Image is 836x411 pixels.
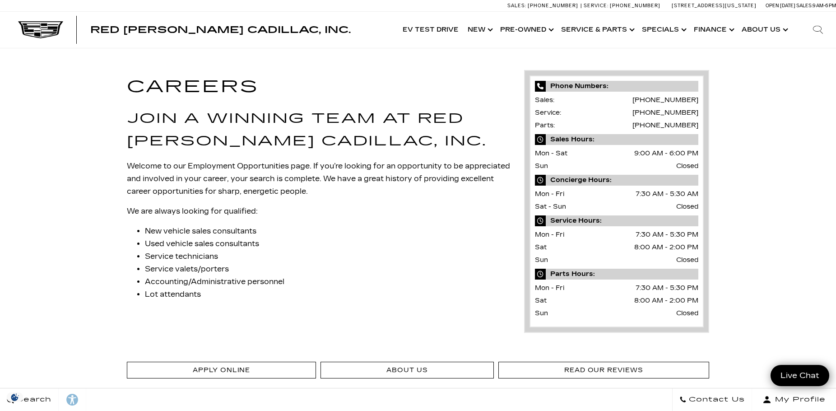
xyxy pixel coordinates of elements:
span: [PHONE_NUMBER] [528,3,578,9]
section: Click to Open Cookie Consent Modal [5,392,25,402]
li: Service technicians [145,250,511,263]
span: Parts: [535,121,555,129]
div: Search [800,12,836,48]
span: Sales: [507,3,526,9]
span: Sat [535,243,547,251]
span: Sales: [535,96,554,104]
span: 8:00 AM - 2:00 PM [634,294,698,307]
span: Sales: [796,3,813,9]
span: Sales Hours: [535,134,698,145]
a: [STREET_ADDRESS][US_STATE] [672,3,757,9]
span: Live Chat [776,370,824,381]
a: Service: [PHONE_NUMBER] [581,3,663,8]
span: 7:30 AM - 5:30 PM [636,229,698,241]
a: Read Our Reviews [498,362,709,378]
a: Specials [637,12,689,48]
span: Mon - Sat [535,149,567,157]
span: Closed [676,307,698,320]
li: New vehicle sales consultants [145,225,511,238]
span: Service: [584,3,608,9]
span: Mon - Fri [535,190,564,198]
a: EV Test Drive [398,12,463,48]
a: Live Chat [771,365,829,386]
h2: Join a Winning Team at Red [PERSON_NAME] Cadillac, Inc. [127,107,511,152]
li: Used vehicle sales consultants [145,238,511,250]
a: Pre-Owned [496,12,557,48]
a: Service & Parts [557,12,637,48]
a: Finance [689,12,737,48]
span: Closed [676,254,698,266]
span: Closed [676,201,698,213]
a: Sales: [PHONE_NUMBER] [507,3,581,8]
span: Sun [535,309,548,317]
span: 8:00 AM - 2:00 PM [634,241,698,254]
span: Service: [535,109,561,117]
a: Red [PERSON_NAME] Cadillac, Inc. [90,25,351,34]
span: Sat [535,297,547,304]
span: [PHONE_NUMBER] [610,3,660,9]
span: Mon - Fri [535,284,564,292]
span: Mon - Fri [535,231,564,238]
p: Welcome to our Employment Opportunities page. If you’re looking for an opportunity to be apprecia... [127,160,511,198]
p: We are always looking for qualified: [127,205,511,218]
li: Service valets/porters [145,263,511,276]
span: My Profile [771,393,826,406]
span: Sat - Sun [535,203,566,210]
a: New [463,12,496,48]
a: Contact Us [672,388,752,411]
a: [PHONE_NUMBER] [632,96,698,104]
span: 7:30 AM - 5:30 AM [636,188,698,201]
li: Accounting/Administrative personnel [145,276,511,288]
a: About Us [737,12,791,48]
span: Contact Us [687,393,745,406]
a: Apply Online [127,362,316,378]
a: About Us [320,362,493,378]
li: Lot attendants [145,288,511,301]
span: Red [PERSON_NAME] Cadillac, Inc. [90,24,351,35]
span: Closed [676,160,698,173]
span: Search [14,393,51,406]
span: 7:30 AM - 5:30 PM [636,282,698,294]
img: Cadillac Dark Logo with Cadillac White Text [18,21,63,38]
span: 9 AM-6 PM [813,3,836,9]
a: [PHONE_NUMBER] [632,109,698,117]
span: 9:00 AM - 6:00 PM [634,147,698,160]
span: Concierge Hours: [535,175,698,186]
span: Sun [535,256,548,264]
span: Open [DATE] [766,3,795,9]
a: [PHONE_NUMBER] [632,121,698,129]
span: Service Hours: [535,215,698,226]
span: Parts Hours: [535,269,698,280]
button: Open user profile menu [752,388,836,411]
h1: Careers [127,74,511,100]
span: Phone Numbers: [535,81,698,92]
img: Opt-Out Icon [5,392,25,402]
span: Sun [535,162,548,170]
